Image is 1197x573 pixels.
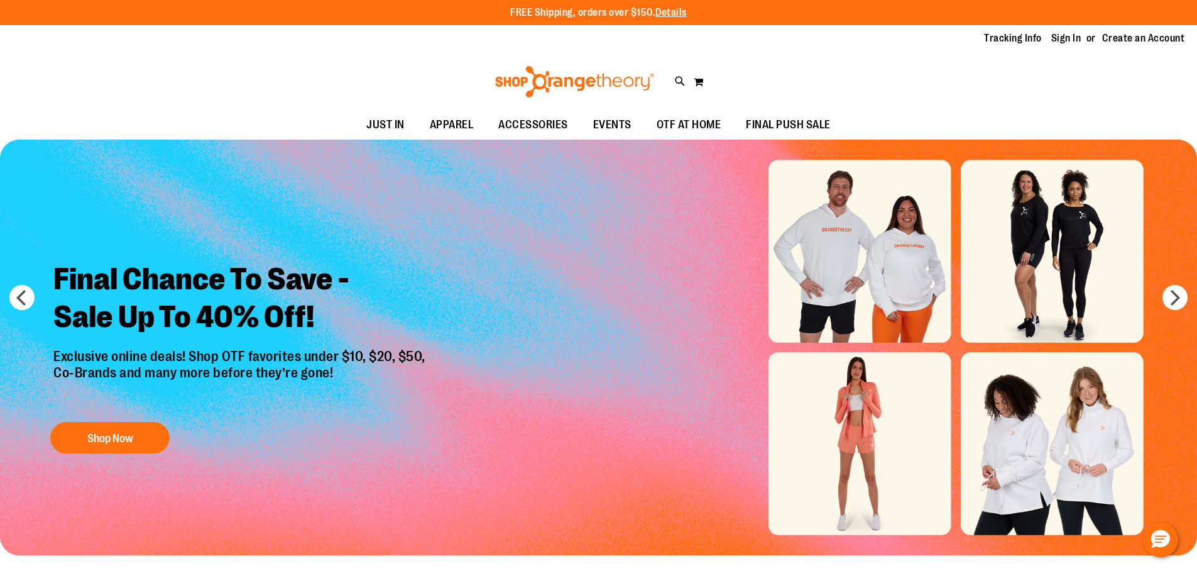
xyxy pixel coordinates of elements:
p: FREE Shipping, orders over $150. [510,6,687,20]
a: Tracking Info [984,31,1042,45]
a: OTF AT HOME [644,111,734,140]
a: JUST IN [354,111,417,140]
a: FINAL PUSH SALE [733,111,843,140]
span: JUST IN [366,111,405,139]
span: FINAL PUSH SALE [746,111,831,139]
a: Sign In [1051,31,1081,45]
img: Shop Orangetheory [493,66,656,97]
button: prev [9,285,35,310]
button: next [1162,285,1188,310]
span: OTF AT HOME [657,111,721,139]
a: APPAREL [417,111,486,140]
a: Final Chance To Save -Sale Up To 40% Off! Exclusive online deals! Shop OTF favorites under $10, $... [44,251,438,460]
button: Shop Now [50,422,170,453]
a: EVENTS [581,111,644,140]
h2: Final Chance To Save - Sale Up To 40% Off! [44,251,438,348]
span: EVENTS [593,111,631,139]
p: Exclusive online deals! Shop OTF favorites under $10, $20, $50, Co-Brands and many more before th... [44,348,438,410]
button: Hello, have a question? Let’s chat. [1143,522,1178,557]
span: APPAREL [430,111,474,139]
a: Create an Account [1102,31,1185,45]
span: ACCESSORIES [498,111,568,139]
a: ACCESSORIES [486,111,581,140]
a: Details [655,7,687,18]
